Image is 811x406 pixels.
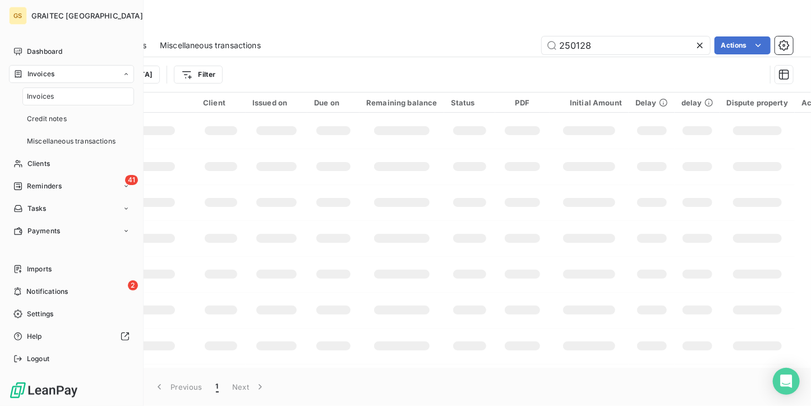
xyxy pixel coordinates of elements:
a: Help [9,327,134,345]
input: Search [542,36,710,54]
div: Status [451,98,489,107]
span: Miscellaneous transactions [27,136,116,146]
span: Logout [27,354,49,364]
span: 2 [128,280,138,290]
span: Clients [27,159,50,169]
button: Next [225,375,273,399]
span: Invoices [27,69,54,79]
button: Filter [174,66,223,84]
span: GRAITEC [GEOGRAPHIC_DATA] [31,11,143,20]
div: Client [203,98,239,107]
div: Delay [635,98,668,107]
span: Payments [27,226,60,236]
button: Actions [715,36,771,54]
span: Imports [27,264,52,274]
button: 1 [209,375,225,399]
div: Initial Amount [556,98,622,107]
span: Credit notes [27,114,67,124]
div: Issued on [252,98,301,107]
div: PDF [502,98,543,107]
span: 41 [125,175,138,185]
span: Dashboard [27,47,62,57]
div: Remaining balance [366,98,437,107]
div: Due on [314,98,353,107]
img: Logo LeanPay [9,381,79,399]
span: Reminders [27,181,62,191]
div: GS [9,7,27,25]
span: 1 [216,381,219,393]
span: Tasks [27,204,47,214]
span: Notifications [26,287,68,297]
div: delay [681,98,713,107]
span: Help [27,331,42,342]
div: Open Intercom Messenger [773,368,800,395]
span: Invoices [27,91,54,101]
span: Settings [27,309,53,319]
span: Miscellaneous transactions [160,40,261,51]
button: Previous [147,375,209,399]
div: Dispute property [727,98,788,107]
